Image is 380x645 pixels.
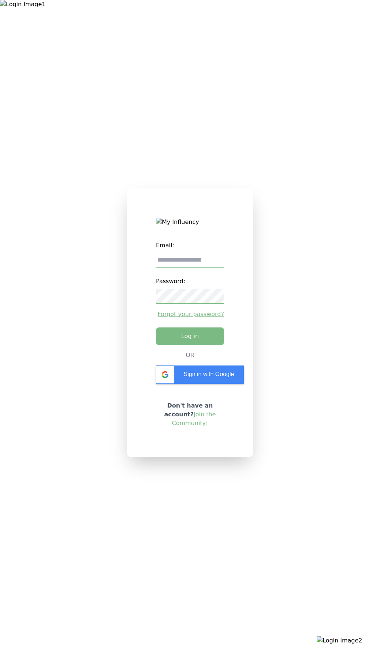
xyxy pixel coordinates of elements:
[156,365,244,384] div: Sign in with Google
[172,411,216,427] a: Join the Community!
[156,327,224,345] button: Log in
[156,218,224,226] img: My Influency
[186,351,194,360] div: OR
[317,636,380,645] img: Login Image2
[184,371,234,377] span: Sign in with Google
[156,401,224,428] p: Don't have an account?
[156,238,224,253] label: Email:
[156,274,224,289] label: Password:
[156,310,224,319] a: Forgot your password?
